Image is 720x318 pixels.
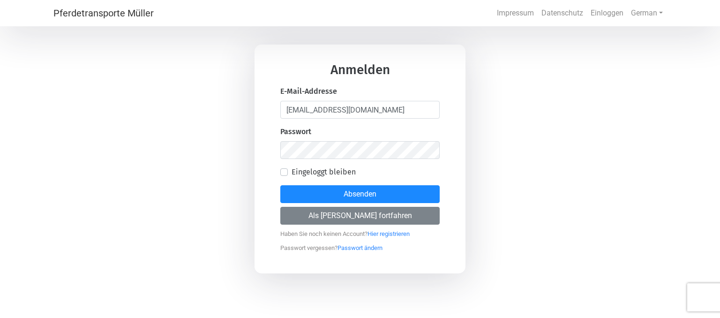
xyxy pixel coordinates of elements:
[280,86,337,97] label: E-Mail-Addresse
[493,4,538,23] a: Impressum
[280,225,440,239] p: Haben Sie noch keinen Account ?
[337,240,382,251] a: Passwort ändern
[280,126,311,137] label: Passwort
[587,4,627,23] a: Einloggen
[280,185,440,203] button: Absenden
[280,63,440,86] h3: Anmelden
[627,4,667,23] a: German
[280,207,440,225] button: Als [PERSON_NAME] fortfahren
[53,4,154,23] a: Pferdetransporte Müller
[538,4,587,23] a: Datenschutz
[292,167,356,178] label: Eingeloggt bleiben
[280,101,440,119] input: Email eingeben
[367,226,410,237] a: Hier registrieren
[280,239,440,253] p: Passwort vergessen ?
